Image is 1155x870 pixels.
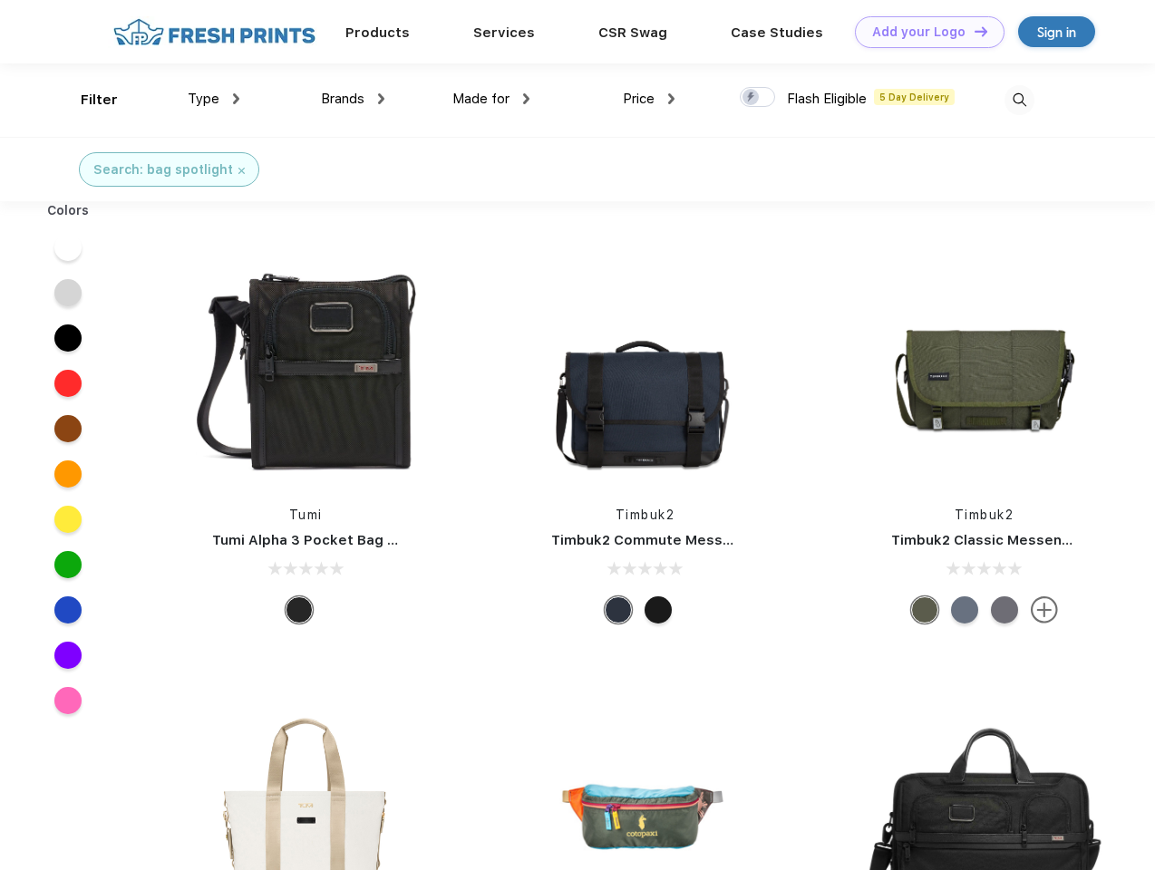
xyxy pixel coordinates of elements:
img: dropdown.png [668,93,675,104]
a: Timbuk2 Classic Messenger Bag [891,532,1116,548]
div: Eco Black [645,596,672,623]
span: Price [623,91,655,107]
a: Tumi Alpha 3 Pocket Bag Small [212,532,424,548]
img: fo%20logo%202.webp [108,16,321,48]
img: desktop_search.svg [1005,85,1034,115]
div: Search: bag spotlight [93,160,233,179]
img: dropdown.png [378,93,384,104]
div: Colors [34,201,103,220]
span: Flash Eligible [787,91,867,107]
div: Filter [81,90,118,111]
span: Made for [452,91,510,107]
img: func=resize&h=266 [185,246,426,488]
div: Eco Lightbeam [951,596,978,623]
a: Timbuk2 Commute Messenger Bag [551,532,794,548]
span: Type [188,91,219,107]
div: Black [286,596,313,623]
span: 5 Day Delivery [874,89,955,105]
a: Timbuk2 [616,507,675,522]
a: Sign in [1018,16,1095,47]
div: Add your Logo [872,24,966,40]
img: filter_cancel.svg [238,168,245,174]
img: func=resize&h=266 [864,246,1105,488]
img: dropdown.png [233,93,239,104]
img: DT [975,26,987,36]
img: more.svg [1031,596,1058,623]
span: Brands [321,91,364,107]
a: Tumi [289,507,323,522]
div: Eco Nautical [605,596,632,623]
img: dropdown.png [523,93,529,104]
div: Eco Army [911,596,938,623]
img: func=resize&h=266 [524,246,765,488]
div: Eco Army Pop [991,596,1018,623]
a: Timbuk2 [955,507,1014,522]
div: Sign in [1037,22,1076,43]
a: Products [345,24,410,41]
